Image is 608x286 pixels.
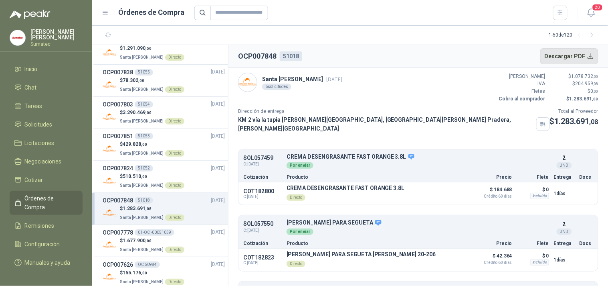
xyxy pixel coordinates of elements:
span: 1.291.090 [123,45,151,51]
span: Santa [PERSON_NAME] [120,247,164,252]
span: Chat [25,83,37,92]
h3: OCP007851 [103,132,133,141]
p: 2 [563,220,566,229]
p: [PERSON_NAME] [497,73,545,80]
div: 01-OC -00051039 [135,229,174,236]
span: Manuales y ayuda [25,258,71,267]
img: Company Logo [103,174,117,188]
p: $ 184.688 [472,185,512,198]
p: Flete [517,241,549,246]
div: Directo [165,150,184,157]
span: ,00 [141,174,147,179]
span: ,00 [141,271,147,275]
p: [PERSON_NAME] PARA SEGUETA [PERSON_NAME] 20-206 [287,251,436,257]
span: Santa [PERSON_NAME] [120,215,164,220]
p: [PERSON_NAME] [PERSON_NAME] [30,29,83,40]
p: SOL057459 [243,155,282,161]
span: 1.283.691 [123,206,151,211]
span: 1.078.732 [572,74,598,79]
span: Solicitudes [25,120,53,129]
span: [DATE] [211,229,225,236]
p: $ [120,173,184,180]
span: 1.283.691 [555,116,598,126]
p: CREMA DESENGRASANTE FAST ORANGE 3.8L [287,153,549,161]
div: Directo [165,247,184,253]
a: OCP00783851055[DATE] Company Logo$78.302,00Santa [PERSON_NAME]Directo [103,68,225,93]
p: 1 días [554,255,575,265]
span: Negociaciones [25,157,62,166]
div: Directo [165,118,184,125]
p: Precio [472,241,512,246]
span: [DATE] [211,261,225,268]
a: Solicitudes [10,117,83,132]
p: $ [120,237,184,245]
p: Cotización [243,241,282,246]
h3: OCP007778 [103,228,133,237]
div: 51018 [135,197,153,204]
p: Docs [580,175,593,180]
span: 1.283.691 [570,96,598,102]
img: Company Logo [103,206,117,220]
p: COT182800 [243,188,282,194]
a: Inicio [10,61,83,77]
p: $ [550,115,598,128]
span: C: [DATE] [243,227,282,234]
p: Santa [PERSON_NAME] [262,75,342,84]
p: KM 2 vía la tupia [PERSON_NAME][GEOGRAPHIC_DATA], [GEOGRAPHIC_DATA][PERSON_NAME] Pradera , [PERSO... [238,115,533,133]
a: Remisiones [10,218,83,233]
p: Fletes [497,88,545,95]
span: C: [DATE] [243,161,282,168]
span: [DATE] [211,165,225,172]
div: Directo [165,86,184,93]
h3: OCP007848 [103,196,133,205]
p: Total al Proveedor [550,108,598,115]
span: ,08 [594,82,598,86]
a: Cotizar [10,172,83,188]
p: Docs [580,241,593,246]
a: Tareas [10,98,83,114]
a: OCP00780351054[DATE] Company Logo$3.290.469,00Santa [PERSON_NAME]Directo [103,100,225,125]
a: Manuales y ayuda [10,255,83,270]
span: [DATE] [326,76,342,82]
p: IVA [497,80,545,88]
span: [DATE] [211,133,225,140]
p: SOL057550 [243,221,282,227]
p: 1 días [554,189,575,198]
span: 1.677.900 [123,238,151,243]
span: ,00 [141,142,147,147]
h1: Órdenes de Compra [119,7,185,18]
a: Chat [10,80,83,95]
p: $ [550,80,598,88]
p: $ [550,73,598,80]
p: $ [550,95,598,103]
span: Crédito 60 días [472,194,512,198]
img: Company Logo [103,270,117,284]
span: ,00 [145,110,151,115]
span: Santa [PERSON_NAME] [120,183,164,188]
p: COT182823 [243,254,282,261]
span: Remisiones [25,221,55,230]
img: Logo peakr [10,10,50,19]
div: 51053 [135,133,153,139]
span: ,00 [594,89,598,94]
p: [PERSON_NAME] PARA SEGUETA [287,219,549,227]
a: Configuración [10,237,83,252]
p: $ [120,45,184,52]
h3: OCP007803 [103,100,133,109]
div: 51052 [135,165,153,172]
a: OCP00782451052[DATE] Company Logo$510.510,00Santa [PERSON_NAME]Directo [103,164,225,189]
img: Company Logo [10,30,25,45]
p: Flete [517,175,549,180]
h3: OCP007824 [103,164,133,173]
button: Descargar PDF [540,48,599,64]
div: 1 - 50 de 120 [549,29,598,42]
span: 510.510 [123,174,147,179]
img: Company Logo [103,238,117,252]
p: Producto [287,175,467,180]
a: Negociaciones [10,154,83,169]
span: ,08 [592,97,598,101]
p: $ 0 [517,185,549,194]
span: Órdenes de Compra [25,194,75,212]
h3: OCP007626 [103,260,133,269]
span: [DATE] [211,197,225,204]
